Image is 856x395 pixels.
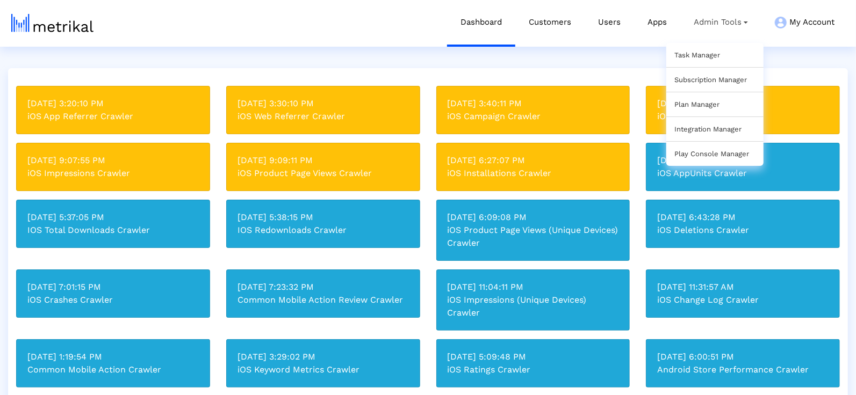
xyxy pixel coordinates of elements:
[238,294,409,306] div: Common Mobile Action Review Crawler
[674,150,749,158] a: Play Console Manager
[448,363,619,376] div: iOS Ratings Crawler
[27,224,199,237] div: IOS Total Downloads Crawler
[448,154,619,167] div: [DATE] 6:27:07 PM
[238,97,409,110] div: [DATE] 3:30:10 PM
[657,224,829,237] div: iOS Deletions Crawler
[674,100,720,108] a: Plan Manager
[238,154,409,167] div: [DATE] 9:09:11 PM
[27,97,199,110] div: [DATE] 3:20:10 PM
[448,167,619,180] div: iOS Installations Crawler
[674,76,747,84] a: Subscription Manager
[657,154,829,167] div: [DATE] 5:32:54 PM
[27,211,199,224] div: [DATE] 5:37:05 PM
[27,363,199,376] div: Common Mobile Action Crawler
[657,281,829,294] div: [DATE] 11:31:57 AM
[674,125,742,133] a: Integration Manager
[27,110,199,123] div: iOS App Referrer Crawler
[448,110,619,123] div: iOS Campaign Crawler
[657,97,829,110] div: [DATE] 3:50:11 PM
[657,167,829,180] div: iOS AppUnits Crawler
[657,211,829,224] div: [DATE] 6:43:28 PM
[448,294,619,319] div: iOS Impressions (Unique Devices) Crawler
[27,350,199,363] div: [DATE] 1:19:54 PM
[448,350,619,363] div: [DATE] 5:09:48 PM
[238,110,409,123] div: iOS Web Referrer Crawler
[657,350,829,363] div: [DATE] 6:00:51 PM
[11,14,93,32] img: metrical-logo-light.png
[27,281,199,294] div: [DATE] 7:01:15 PM
[27,154,199,167] div: [DATE] 9:07:55 PM
[238,350,409,363] div: [DATE] 3:29:02 PM
[674,51,720,59] a: Task Manager
[238,281,409,294] div: [DATE] 7:23:32 PM
[238,211,409,224] div: [DATE] 5:38:15 PM
[775,17,787,28] img: my-account-menu-icon.png
[27,167,199,180] div: iOS Impressions Crawler
[238,363,409,376] div: iOS Keyword Metrics Crawler
[448,224,619,250] div: iOS Product Page Views (Unique Devices) Crawler
[238,167,409,180] div: iOS Product Page Views Crawler
[657,294,829,306] div: iOS Change Log Crawler
[448,281,619,294] div: [DATE] 11:04:11 PM
[27,294,199,306] div: iOS Crashes Crawler
[448,97,619,110] div: [DATE] 3:40:11 PM
[448,211,619,224] div: [DATE] 6:09:08 PM
[657,110,829,123] div: iOS Sessions Crawler
[657,363,829,376] div: Android Store Performance Crawler
[238,224,409,237] div: IOS Redownloads Crawler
